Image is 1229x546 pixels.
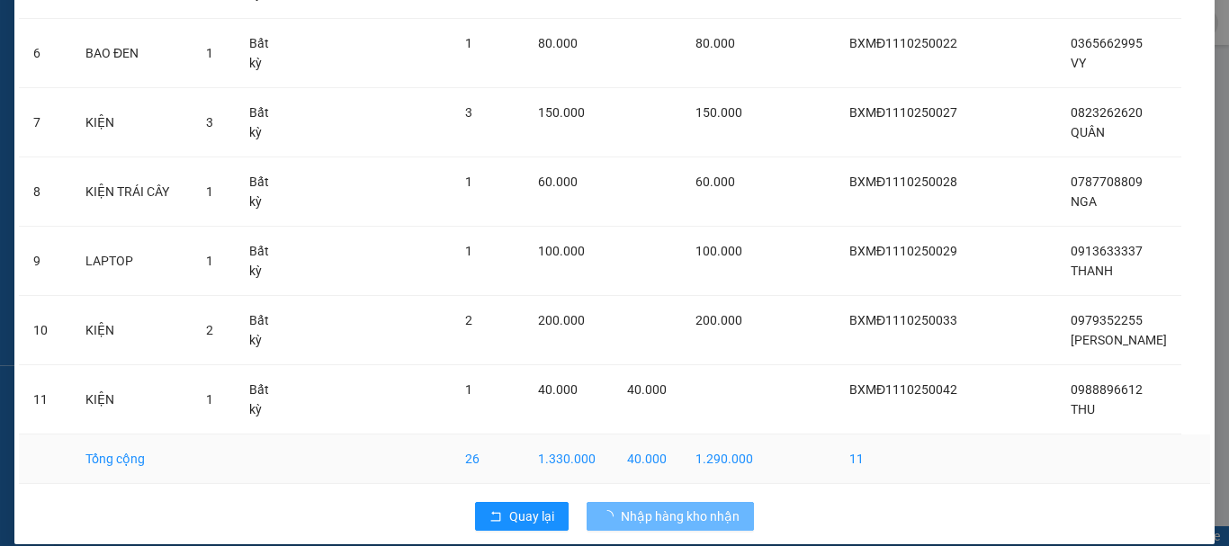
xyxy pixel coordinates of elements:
td: Bất kỳ [235,157,298,227]
span: 0823262620 [1071,105,1143,120]
span: 150.000 [695,105,742,120]
span: 100.000 [538,244,585,258]
td: KIỆN [71,88,192,157]
span: QUÂN [1071,125,1105,139]
span: THU [1071,402,1095,416]
td: Bất kỳ [235,227,298,296]
td: Bất kỳ [235,19,298,88]
span: 1 [465,36,472,50]
span: 60.000 [695,175,735,189]
span: 0365662995 [1071,36,1143,50]
td: Bất kỳ [235,296,298,365]
td: 40.000 [613,434,681,484]
span: 1 [206,254,213,268]
span: rollback [489,510,502,524]
span: BXMĐ1110250029 [849,244,957,258]
span: 1 [465,175,472,189]
span: BXMĐ1110250042 [849,382,957,397]
span: THANH [1071,264,1113,278]
span: loading [601,510,621,523]
span: 3 [465,105,472,120]
td: 11 [19,365,71,434]
span: 1 [465,244,472,258]
span: 3 [206,115,213,130]
td: KIỆN [71,365,192,434]
span: BXMĐ1110250022 [849,36,957,50]
span: 100.000 [695,244,742,258]
span: 60.000 [538,175,578,189]
span: 1 [206,184,213,199]
td: 1.290.000 [681,434,767,484]
td: Tổng cộng [71,434,192,484]
button: Nhập hàng kho nhận [587,502,754,531]
td: BAO ĐEN [71,19,192,88]
span: Quay lại [509,506,554,526]
td: Bất kỳ [235,365,298,434]
span: 200.000 [695,313,742,327]
span: 80.000 [538,36,578,50]
td: 8 [19,157,71,227]
td: 6 [19,19,71,88]
span: BXMĐ1110250033 [849,313,957,327]
span: 40.000 [538,382,578,397]
span: BXMĐ1110250027 [849,105,957,120]
span: 0988896612 [1071,382,1143,397]
td: 11 [835,434,972,484]
td: 9 [19,227,71,296]
span: 40.000 [627,382,667,397]
span: [PERSON_NAME] [1071,333,1167,347]
span: 1 [206,392,213,407]
td: Bất kỳ [235,88,298,157]
span: 80.000 [695,36,735,50]
span: 0913633337 [1071,244,1143,258]
button: rollbackQuay lại [475,502,569,531]
span: 150.000 [538,105,585,120]
span: 0979352255 [1071,313,1143,327]
td: 10 [19,296,71,365]
span: 0787708809 [1071,175,1143,189]
span: 200.000 [538,313,585,327]
span: NGA [1071,194,1097,209]
span: Nhập hàng kho nhận [621,506,740,526]
span: 1 [465,382,472,397]
td: 26 [451,434,524,484]
span: VY [1071,56,1086,70]
span: BXMĐ1110250028 [849,175,957,189]
span: 2 [206,323,213,337]
td: KIỆN [71,296,192,365]
span: 2 [465,313,472,327]
span: 1 [206,46,213,60]
td: 1.330.000 [524,434,613,484]
td: 7 [19,88,71,157]
td: LAPTOP [71,227,192,296]
td: KIỆN TRÁI CÂY [71,157,192,227]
